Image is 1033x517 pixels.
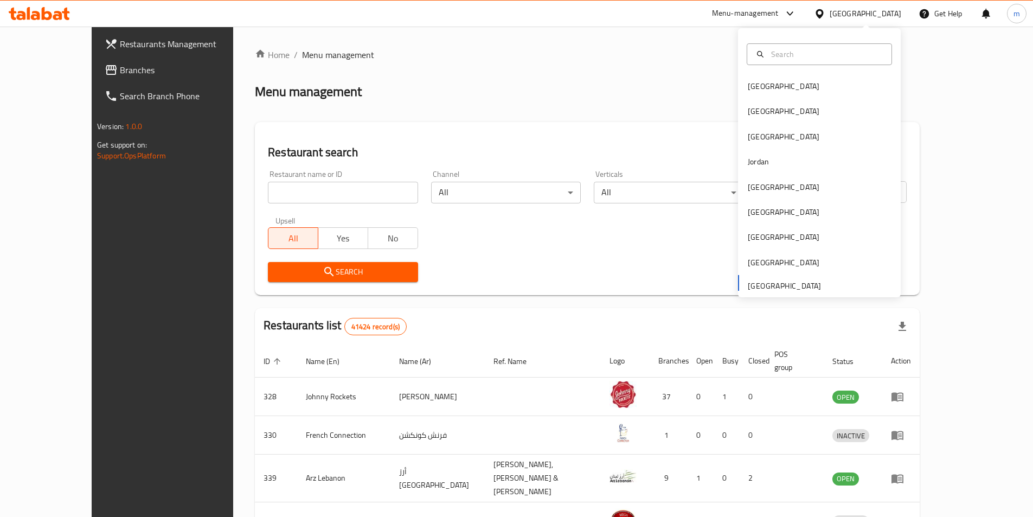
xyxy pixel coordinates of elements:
[318,227,368,249] button: Yes
[740,344,766,378] th: Closed
[1013,8,1020,20] span: m
[323,231,364,246] span: Yes
[96,31,264,57] a: Restaurants Management
[255,83,362,100] h2: Menu management
[774,348,811,374] span: POS group
[297,378,390,416] td: Johnny Rockets
[255,455,297,502] td: 339
[832,429,869,442] div: INACTIVE
[688,455,714,502] td: 1
[748,206,819,218] div: [GEOGRAPHIC_DATA]
[264,317,407,335] h2: Restaurants list
[714,455,740,502] td: 0
[368,227,418,249] button: No
[748,156,769,168] div: Jordan
[268,262,418,282] button: Search
[97,119,124,133] span: Version:
[832,430,869,442] span: INACTIVE
[297,416,390,455] td: French Connection
[294,48,298,61] li: /
[96,83,264,109] a: Search Branch Phone
[268,144,907,161] h2: Restaurant search
[650,344,688,378] th: Branches
[125,119,142,133] span: 1.0.0
[345,322,406,332] span: 41424 record(s)
[891,429,911,442] div: Menu
[255,48,290,61] a: Home
[832,391,859,404] span: OPEN
[120,90,255,103] span: Search Branch Phone
[96,57,264,83] a: Branches
[275,216,296,224] label: Upsell
[264,355,284,368] span: ID
[767,48,885,60] input: Search
[390,416,485,455] td: فرنش كونكشن
[714,378,740,416] td: 1
[650,455,688,502] td: 9
[688,344,714,378] th: Open
[255,48,920,61] nav: breadcrumb
[748,257,819,269] div: [GEOGRAPHIC_DATA]
[273,231,314,246] span: All
[390,378,485,416] td: [PERSON_NAME]
[891,472,911,485] div: Menu
[748,231,819,243] div: [GEOGRAPHIC_DATA]
[493,355,541,368] span: Ref. Name
[712,7,779,20] div: Menu-management
[609,463,637,490] img: Arz Lebanon
[120,37,255,50] span: Restaurants Management
[594,182,743,203] div: All
[97,149,166,163] a: Support.OpsPlatform
[344,318,407,335] div: Total records count
[399,355,445,368] span: Name (Ar)
[748,181,819,193] div: [GEOGRAPHIC_DATA]
[832,473,859,486] div: OPEN
[748,80,819,92] div: [GEOGRAPHIC_DATA]
[601,344,650,378] th: Logo
[882,344,920,378] th: Action
[889,314,915,340] div: Export file
[302,48,374,61] span: Menu management
[891,390,911,403] div: Menu
[306,355,354,368] span: Name (En)
[688,378,714,416] td: 0
[485,455,601,502] td: [PERSON_NAME],[PERSON_NAME] & [PERSON_NAME]
[830,8,901,20] div: [GEOGRAPHIC_DATA]
[120,63,255,76] span: Branches
[609,381,637,408] img: Johnny Rockets
[832,473,859,485] span: OPEN
[714,344,740,378] th: Busy
[373,231,414,246] span: No
[650,378,688,416] td: 37
[390,455,485,502] td: أرز [GEOGRAPHIC_DATA]
[268,182,418,203] input: Search for restaurant name or ID..
[832,355,868,368] span: Status
[650,416,688,455] td: 1
[688,416,714,455] td: 0
[297,455,390,502] td: Arz Lebanon
[740,455,766,502] td: 2
[97,138,147,152] span: Get support on:
[609,419,637,446] img: French Connection
[740,416,766,455] td: 0
[431,182,581,203] div: All
[714,416,740,455] td: 0
[748,105,819,117] div: [GEOGRAPHIC_DATA]
[255,416,297,455] td: 330
[748,131,819,143] div: [GEOGRAPHIC_DATA]
[277,265,409,279] span: Search
[268,227,318,249] button: All
[255,378,297,416] td: 328
[740,378,766,416] td: 0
